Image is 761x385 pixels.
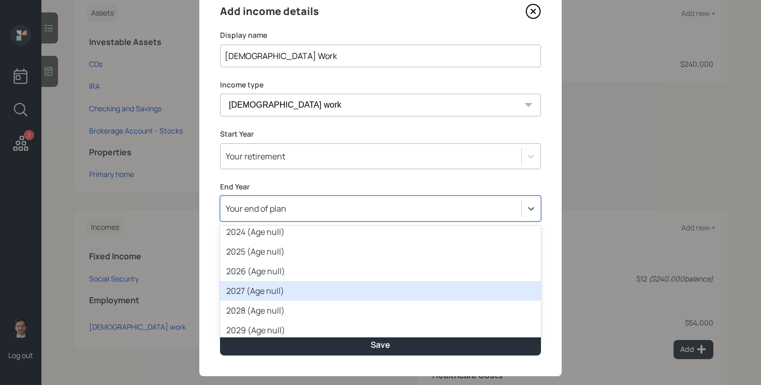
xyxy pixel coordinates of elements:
div: Your end of plan [226,203,286,214]
label: Display name [220,30,541,40]
div: 2026 (Age null) [220,261,541,281]
div: 2029 (Age null) [220,320,541,340]
label: Start Year [220,129,541,139]
div: 2027 (Age null) [220,281,541,301]
div: Save [371,339,390,350]
div: Your retirement [226,151,285,162]
button: Save [220,333,541,356]
h4: Add income details [220,3,319,20]
div: 2024 (Age null) [220,222,541,242]
label: End Year [220,182,541,192]
div: 2028 (Age null) [220,301,541,320]
div: 2025 (Age null) [220,242,541,261]
label: Income type [220,80,541,90]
